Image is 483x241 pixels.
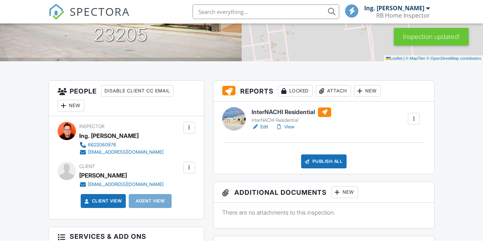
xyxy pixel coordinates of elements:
[101,85,173,97] div: Disable Client CC Email
[88,149,164,155] div: [EMAIL_ADDRESS][DOMAIN_NAME]
[79,181,164,188] a: [EMAIL_ADDRESS][DOMAIN_NAME]
[403,56,405,61] span: |
[58,100,84,112] div: New
[213,182,435,203] h3: Additional Documents
[252,123,268,131] a: Edit
[193,4,339,19] input: Search everything...
[79,149,164,156] a: [EMAIL_ADDRESS][DOMAIN_NAME]
[331,186,358,198] div: New
[301,154,347,168] div: Publish All
[275,123,294,131] a: View
[252,107,331,124] a: InterNACHI Residential InterNACHI Residential
[79,164,95,169] span: Client
[427,56,481,61] a: © OpenStreetMap contributors
[394,28,469,45] div: Inspection updated!
[88,182,164,187] div: [EMAIL_ADDRESS][DOMAIN_NAME]
[79,170,127,181] div: [PERSON_NAME]
[83,197,122,205] a: Client View
[386,56,402,61] a: Leaflet
[79,130,139,141] div: Ing. [PERSON_NAME]
[376,12,430,19] div: RB Home Inspector
[48,4,65,20] img: The Best Home Inspection Software - Spectora
[316,85,351,97] div: Attach
[49,81,204,116] h3: People
[252,117,331,123] div: InterNACHI Residential
[70,4,130,19] span: SPECTORA
[354,85,381,97] div: New
[278,85,313,97] div: Locked
[406,56,425,61] a: © MapTiler
[213,81,435,102] h3: Reports
[252,107,331,117] h6: InterNACHI Residential
[222,208,426,216] p: There are no attachments to this inspection.
[48,10,130,25] a: SPECTORA
[79,141,164,149] a: 6622060976
[79,124,105,129] span: Inspector
[364,4,424,12] div: Ing. [PERSON_NAME]
[88,142,116,148] div: 6622060976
